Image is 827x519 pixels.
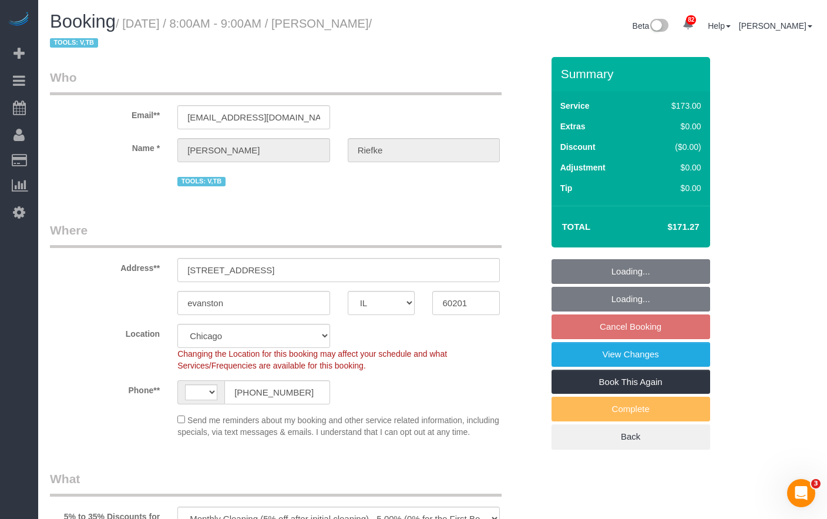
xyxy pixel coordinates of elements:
h3: Summary [561,67,704,81]
span: Booking [50,11,116,32]
img: New interface [649,19,668,34]
input: Last Name* [348,138,500,162]
span: Send me reminders about my booking and other service related information, including specials, via... [177,416,499,437]
legend: Who [50,69,502,95]
img: Automaid Logo [7,12,31,28]
div: $0.00 [647,162,701,173]
span: TOOLS: V,TB [177,177,226,186]
input: Zip Code** [432,291,500,315]
legend: Where [50,222,502,248]
span: 82 [686,15,696,25]
a: View Changes [552,342,710,367]
div: $173.00 [647,100,701,112]
label: Name * [41,138,169,154]
label: Service [560,100,590,112]
legend: What [50,470,502,497]
iframe: Intercom live chat [787,479,815,507]
div: $0.00 [647,120,701,132]
span: TOOLS: V,TB [50,38,98,48]
label: Tip [560,182,573,194]
div: $0.00 [647,182,701,194]
label: Extras [560,120,586,132]
span: 3 [811,479,821,488]
strong: Total [562,222,591,232]
input: First Name** [177,138,330,162]
div: ($0.00) [647,141,701,153]
span: Changing the Location for this booking may affect your schedule and what Services/Frequencies are... [177,349,447,370]
a: 82 [677,12,700,38]
label: Discount [560,141,596,153]
a: Help [708,21,731,31]
label: Adjustment [560,162,606,173]
label: Location [41,324,169,340]
a: Book This Again [552,370,710,394]
a: Beta [633,21,669,31]
a: Back [552,424,710,449]
h4: $171.27 [632,222,699,232]
a: [PERSON_NAME] [739,21,812,31]
small: / [DATE] / 8:00AM - 9:00AM / [PERSON_NAME] [50,17,372,50]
